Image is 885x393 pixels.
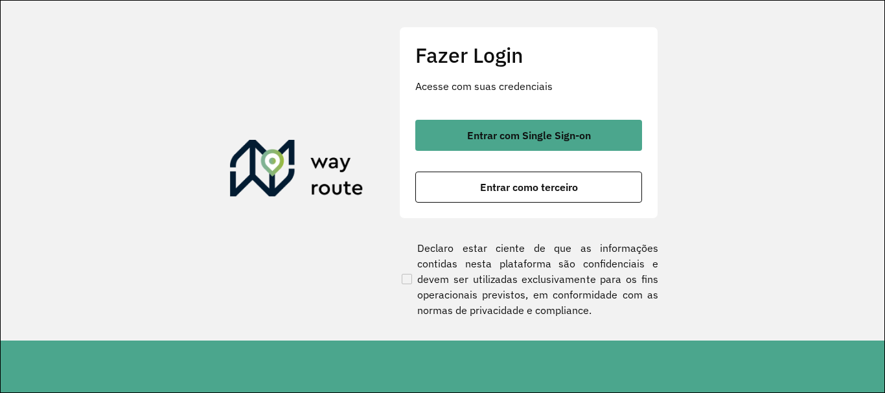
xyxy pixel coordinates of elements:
span: Entrar como terceiro [480,182,578,192]
span: Entrar com Single Sign-on [467,130,591,140]
button: button [415,120,642,151]
button: button [415,172,642,203]
p: Acesse com suas credenciais [415,78,642,94]
label: Declaro estar ciente de que as informações contidas nesta plataforma são confidenciais e devem se... [399,240,658,318]
img: Roteirizador AmbevTech [230,140,363,202]
h2: Fazer Login [415,43,642,67]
